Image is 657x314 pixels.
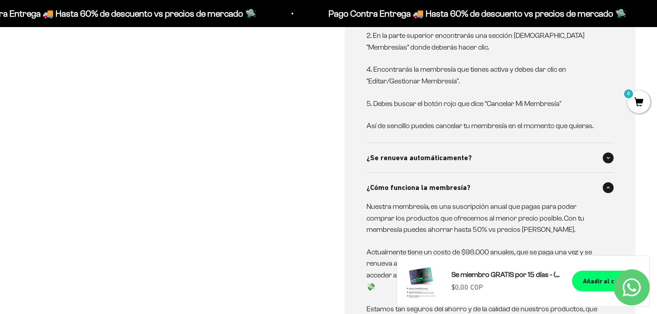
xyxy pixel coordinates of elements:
[366,201,603,235] p: Nuestra membresía, es una suscripción anual que pagas para poder comprar los productos que ofrece...
[451,282,483,293] sale-price: $0,00 COP
[366,152,472,164] span: ¿Se renueva automáticamente?
[366,182,470,194] span: ¿Cómo funciona la membresía?
[366,30,603,53] p: 2. En la parte superior encontrarás una sección [DEMOGRAPHIC_DATA] "Membresías" donde deberás hac...
[583,276,631,286] div: Añadir al carrito
[366,64,603,87] p: 4. Encontrarás la membresía que tienes activa y debes dar clic en "Editar/Gestionar Membresía".
[404,263,441,299] img: Se miembro GRATIS por 15 días - (Se renovará automáticamente)
[623,88,634,99] mark: 0
[366,173,614,203] summary: ¿Cómo funciona la membresía?
[628,98,650,108] a: 0
[328,6,626,21] p: Pago Contra Entrega 🚚 Hasta 60% de descuento vs precios de mercado 🛸
[366,120,603,132] p: Así de sencillo puedes cancelar tu membresía en el momento que quieras.
[451,269,561,281] a: Se miembro GRATIS por 15 días - (Se renovará automáticamente)
[366,98,603,110] p: 5. Debes buscar el botón rojo que dice "Cancelar Mi Membresía"
[366,143,614,173] summary: ¿Se renueva automáticamente?
[572,271,642,291] button: Añadir al carrito
[366,246,603,292] p: Actualmente tiene un costo de $98.000 anuales, que se paga una vez y se renueva anualmente. Ser m...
